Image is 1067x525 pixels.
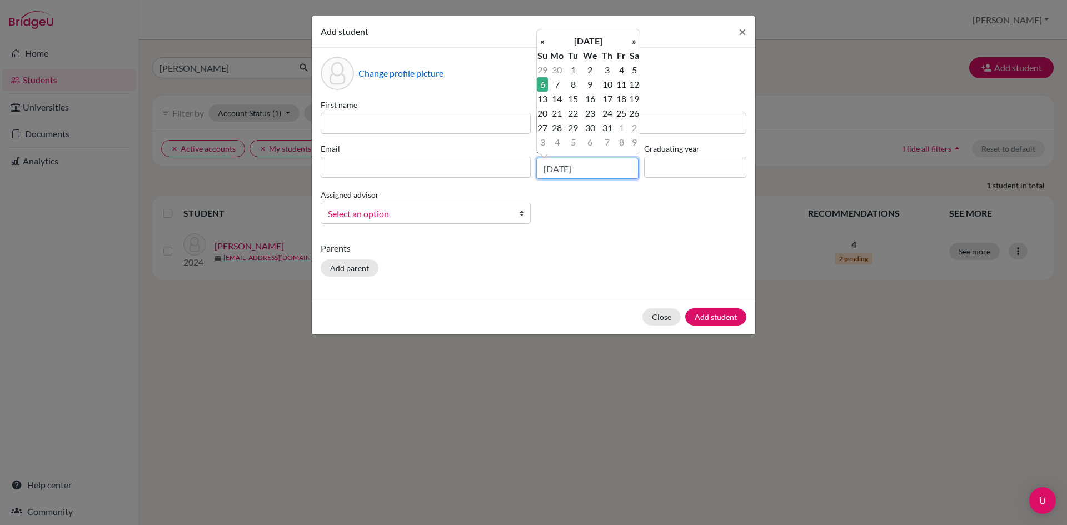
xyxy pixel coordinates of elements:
label: Email [321,143,531,154]
td: 29 [566,121,580,135]
button: Close [730,16,755,47]
td: 11 [615,77,629,92]
td: 3 [600,63,614,77]
td: 9 [629,135,640,149]
span: × [739,23,746,39]
td: 1 [566,63,580,77]
th: » [629,34,640,48]
td: 5 [629,63,640,77]
div: Open Intercom Messenger [1029,487,1056,514]
td: 2 [580,63,600,77]
button: Close [642,308,681,326]
td: 3 [537,135,548,149]
label: Surname [536,99,746,111]
th: Mo [548,48,566,63]
td: 31 [600,121,614,135]
td: 16 [580,92,600,106]
td: 8 [615,135,629,149]
td: 30 [548,63,566,77]
td: 22 [566,106,580,121]
td: 24 [600,106,614,121]
td: 17 [600,92,614,106]
div: Profile picture [321,57,354,90]
button: Add parent [321,259,378,277]
td: 26 [629,106,640,121]
span: Add student [321,26,368,37]
td: 21 [548,106,566,121]
td: 30 [580,121,600,135]
td: 5 [566,135,580,149]
td: 29 [537,63,548,77]
th: Tu [566,48,580,63]
label: Graduating year [644,143,746,154]
td: 4 [615,63,629,77]
td: 2 [629,121,640,135]
th: Sa [629,48,640,63]
p: Parents [321,242,746,255]
td: 8 [566,77,580,92]
label: Assigned advisor [321,189,379,201]
td: 12 [629,77,640,92]
th: « [537,34,548,48]
td: 23 [580,106,600,121]
label: First name [321,99,531,111]
th: We [580,48,600,63]
td: 6 [537,77,548,92]
td: 19 [629,92,640,106]
td: 18 [615,92,629,106]
td: 28 [548,121,566,135]
input: dd/mm/yyyy [536,158,639,179]
th: [DATE] [548,34,629,48]
td: 9 [580,77,600,92]
th: Su [537,48,548,63]
td: 6 [580,135,600,149]
td: 14 [548,92,566,106]
td: 15 [566,92,580,106]
td: 4 [548,135,566,149]
td: 7 [600,135,614,149]
td: 25 [615,106,629,121]
td: 1 [615,121,629,135]
td: 10 [600,77,614,92]
td: 20 [537,106,548,121]
th: Th [600,48,614,63]
th: Fr [615,48,629,63]
td: 13 [537,92,548,106]
button: Add student [685,308,746,326]
td: 27 [537,121,548,135]
span: Select an option [328,207,509,221]
td: 7 [548,77,566,92]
